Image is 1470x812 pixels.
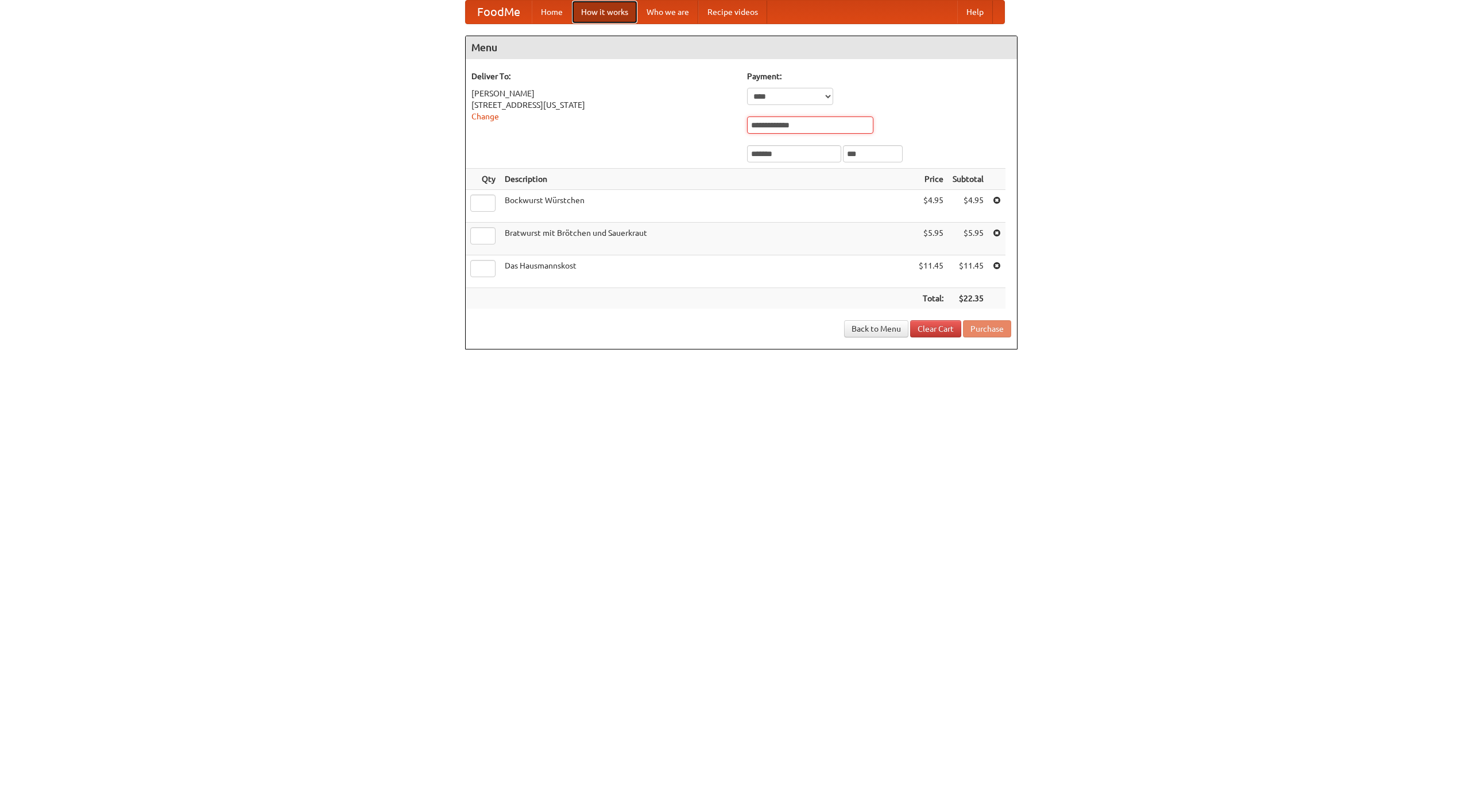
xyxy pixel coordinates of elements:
[500,255,914,288] td: Das Hausmannskost
[471,71,736,82] h5: Deliver To:
[914,223,948,255] td: $5.95
[957,1,993,24] a: Help
[466,1,532,24] a: FoodMe
[500,169,914,190] th: Description
[637,1,698,24] a: Who we are
[844,320,908,337] a: Back to Menu
[948,169,988,190] th: Subtotal
[914,255,948,288] td: $11.45
[500,190,914,223] td: Bockwurst Würstchen
[914,288,948,309] th: Total:
[466,169,500,190] th: Qty
[532,1,572,24] a: Home
[471,88,736,99] div: [PERSON_NAME]
[914,190,948,223] td: $4.95
[471,112,499,121] a: Change
[747,71,1011,82] h5: Payment:
[948,190,988,223] td: $4.95
[500,223,914,255] td: Bratwurst mit Brötchen und Sauerkraut
[948,223,988,255] td: $5.95
[948,255,988,288] td: $11.45
[698,1,767,24] a: Recipe videos
[910,320,961,337] a: Clear Cart
[572,1,637,24] a: How it works
[963,320,1011,337] button: Purchase
[914,169,948,190] th: Price
[466,36,1017,59] h4: Menu
[948,288,988,309] th: $22.35
[471,99,736,111] div: [STREET_ADDRESS][US_STATE]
